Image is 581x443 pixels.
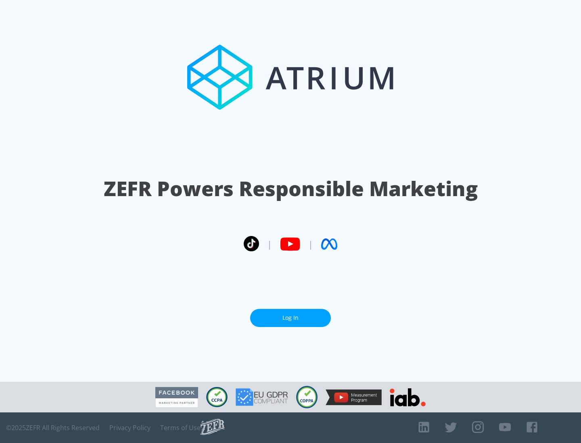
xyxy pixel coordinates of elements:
h1: ZEFR Powers Responsible Marketing [104,175,478,203]
img: YouTube Measurement Program [326,389,382,405]
img: GDPR Compliant [236,388,288,406]
img: COPPA Compliant [296,386,318,408]
span: | [308,238,313,250]
span: | [267,238,272,250]
a: Privacy Policy [109,424,150,432]
img: IAB [390,388,426,406]
a: Terms of Use [160,424,201,432]
a: Log In [250,309,331,327]
span: © 2025 ZEFR All Rights Reserved [6,424,100,432]
img: Facebook Marketing Partner [155,387,198,408]
img: CCPA Compliant [206,387,228,407]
